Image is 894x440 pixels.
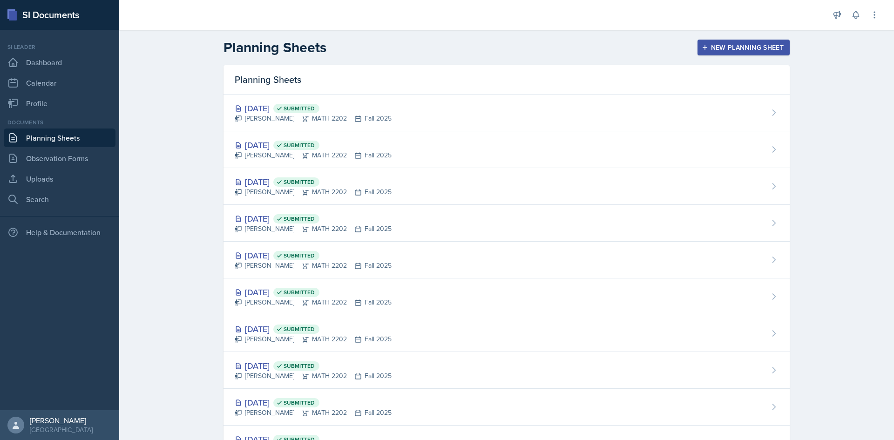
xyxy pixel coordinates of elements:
span: Submitted [284,399,315,406]
div: [PERSON_NAME] MATH 2202 Fall 2025 [235,224,392,234]
a: [DATE] Submitted [PERSON_NAME]MATH 2202Fall 2025 [223,315,790,352]
div: [DATE] [235,212,392,225]
div: Help & Documentation [4,223,115,242]
span: Submitted [284,289,315,296]
a: [DATE] Submitted [PERSON_NAME]MATH 2202Fall 2025 [223,242,790,278]
a: Observation Forms [4,149,115,168]
a: Profile [4,94,115,113]
div: [PERSON_NAME] [30,416,93,425]
span: Submitted [284,252,315,259]
div: [PERSON_NAME] MATH 2202 Fall 2025 [235,261,392,271]
div: [DATE] [235,102,392,115]
a: [DATE] Submitted [PERSON_NAME]MATH 2202Fall 2025 [223,389,790,426]
a: [DATE] Submitted [PERSON_NAME]MATH 2202Fall 2025 [223,352,790,389]
div: [PERSON_NAME] MATH 2202 Fall 2025 [235,298,392,307]
div: [DATE] [235,249,392,262]
div: New Planning Sheet [704,44,784,51]
div: Planning Sheets [223,65,790,95]
h2: Planning Sheets [223,39,326,56]
div: [DATE] [235,139,392,151]
div: [PERSON_NAME] MATH 2202 Fall 2025 [235,187,392,197]
span: Submitted [284,178,315,186]
div: [DATE] [235,359,392,372]
button: New Planning Sheet [698,40,790,55]
span: Submitted [284,142,315,149]
div: [PERSON_NAME] MATH 2202 Fall 2025 [235,334,392,344]
div: [PERSON_NAME] MATH 2202 Fall 2025 [235,371,392,381]
a: [DATE] Submitted [PERSON_NAME]MATH 2202Fall 2025 [223,205,790,242]
div: [GEOGRAPHIC_DATA] [30,425,93,434]
div: [PERSON_NAME] MATH 2202 Fall 2025 [235,114,392,123]
div: [DATE] [235,176,392,188]
a: [DATE] Submitted [PERSON_NAME]MATH 2202Fall 2025 [223,131,790,168]
a: Dashboard [4,53,115,72]
div: Documents [4,118,115,127]
a: [DATE] Submitted [PERSON_NAME]MATH 2202Fall 2025 [223,95,790,131]
a: [DATE] Submitted [PERSON_NAME]MATH 2202Fall 2025 [223,278,790,315]
div: [PERSON_NAME] MATH 2202 Fall 2025 [235,150,392,160]
span: Submitted [284,215,315,223]
a: Uploads [4,169,115,188]
a: Search [4,190,115,209]
span: Submitted [284,362,315,370]
div: [PERSON_NAME] MATH 2202 Fall 2025 [235,408,392,418]
span: Submitted [284,105,315,112]
a: [DATE] Submitted [PERSON_NAME]MATH 2202Fall 2025 [223,168,790,205]
div: Si leader [4,43,115,51]
a: Planning Sheets [4,129,115,147]
span: Submitted [284,325,315,333]
div: [DATE] [235,396,392,409]
div: [DATE] [235,323,392,335]
div: [DATE] [235,286,392,298]
a: Calendar [4,74,115,92]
